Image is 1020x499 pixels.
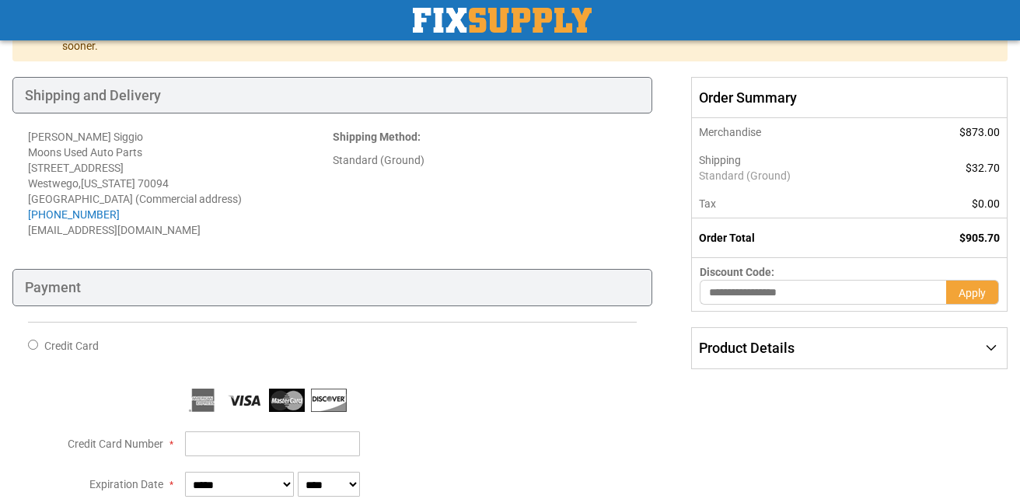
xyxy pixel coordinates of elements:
[227,389,263,412] img: Visa
[966,162,1000,174] span: $32.70
[89,478,163,490] span: Expiration Date
[269,389,305,412] img: MasterCard
[691,77,1008,119] span: Order Summary
[699,232,755,244] strong: Order Total
[692,118,899,146] th: Merchandise
[12,77,652,114] div: Shipping and Delivery
[12,269,652,306] div: Payment
[699,154,741,166] span: Shipping
[692,190,899,218] th: Tax
[81,177,135,190] span: [US_STATE]
[333,131,421,143] strong: :
[700,266,774,278] span: Discount Code:
[959,232,1000,244] span: $905.70
[28,208,120,221] a: [PHONE_NUMBER]
[413,8,592,33] a: store logo
[44,340,99,352] span: Credit Card
[699,168,891,183] span: Standard (Ground)
[699,340,795,356] span: Product Details
[333,131,417,143] span: Shipping Method
[28,224,201,236] span: [EMAIL_ADDRESS][DOMAIN_NAME]
[959,287,986,299] span: Apply
[311,389,347,412] img: Discover
[68,438,163,450] span: Credit Card Number
[333,152,637,168] div: Standard (Ground)
[413,8,592,33] img: Fix Industrial Supply
[185,389,221,412] img: American Express
[28,129,333,238] address: [PERSON_NAME] Siggio Moons Used Auto Parts [STREET_ADDRESS] Westwego , 70094 [GEOGRAPHIC_DATA] (C...
[946,280,999,305] button: Apply
[972,197,1000,210] span: $0.00
[959,126,1000,138] span: $873.00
